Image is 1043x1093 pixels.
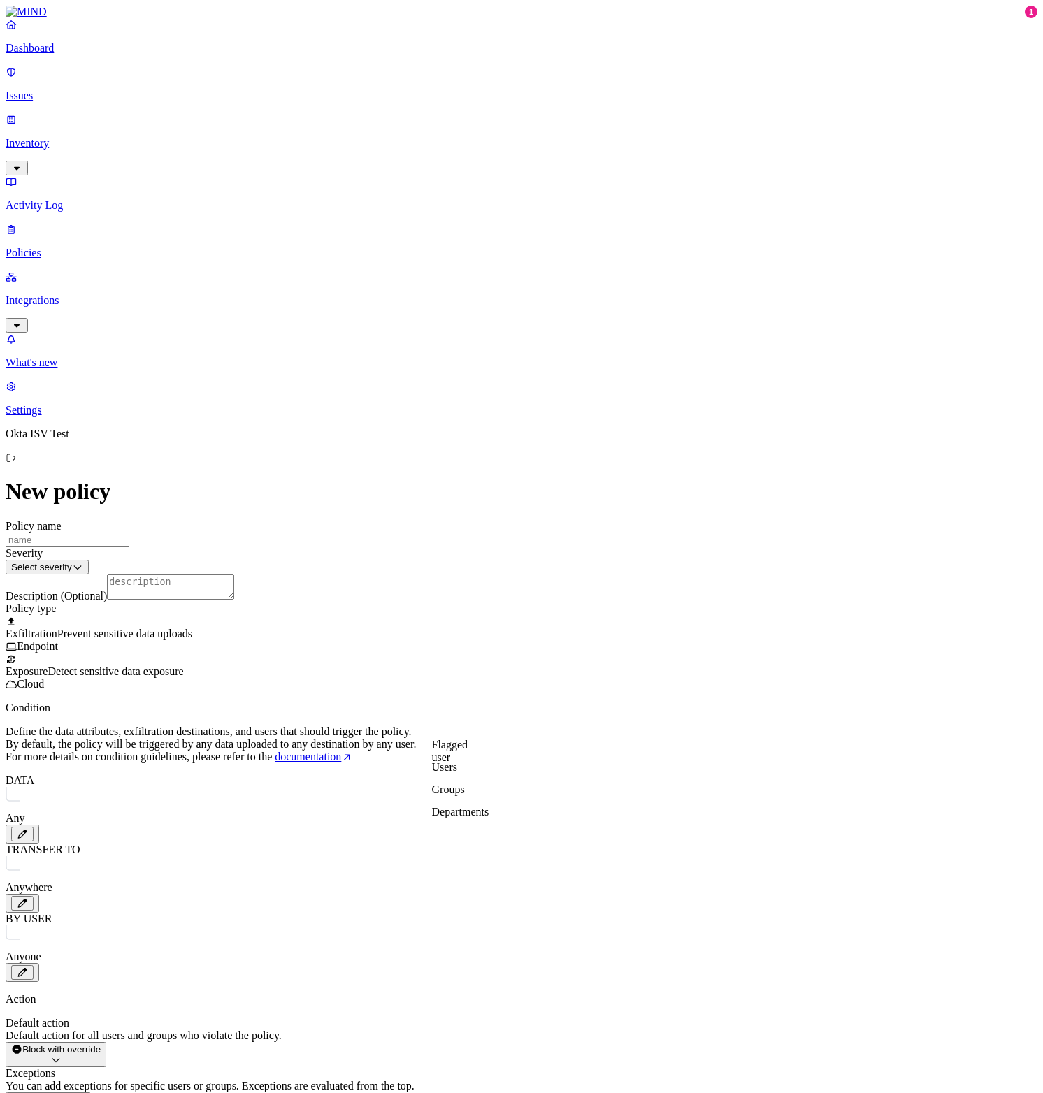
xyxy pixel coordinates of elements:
p: Define the data attributes, exfiltration destinations, and users that should trigger the policy. ... [6,725,1037,763]
p: Activity Log [6,199,1037,212]
label: Policy type [6,602,56,614]
label: Anywhere [6,881,52,893]
label: Policy name [6,520,62,532]
img: MIND [6,6,47,18]
a: Policies [6,223,1037,259]
label: Default action [6,1017,69,1029]
label: Anyone [6,950,41,962]
p: Integrations [6,294,1037,307]
input: name [6,533,129,547]
p: Issues [6,89,1037,102]
p: Dashboard [6,42,1037,55]
img: vector [6,856,20,878]
p: Action [6,993,1037,1006]
label: BY USER [6,913,52,925]
p: Policies [6,247,1037,259]
h1: New policy [6,479,1037,505]
a: What's new [6,333,1037,369]
img: vector [6,787,20,809]
label: Description (Optional) [6,590,107,602]
a: Inventory [6,113,1037,173]
label: Exceptions [6,1067,55,1079]
div: Cloud [6,678,1037,690]
span: Prevent sensitive data uploads [57,628,192,639]
div: Default action for all users and groups who violate the policy. [6,1029,1037,1042]
label: Departments [432,806,489,818]
p: What's new [6,356,1037,369]
a: Issues [6,66,1037,102]
label: Flagged user [432,739,468,763]
a: Dashboard [6,18,1037,55]
p: Inventory [6,137,1037,150]
div: 1 [1025,6,1037,18]
label: DATA [6,774,34,786]
p: Settings [6,404,1037,417]
a: Settings [6,380,1037,417]
span: Exfiltration [6,628,57,639]
label: Groups [432,783,465,795]
span: Detect sensitive data exposure [48,665,183,677]
a: MIND [6,6,1037,18]
div: Endpoint [6,640,1037,653]
p: Okta ISV Test [6,428,1037,440]
label: Severity [6,547,43,559]
label: TRANSFER TO [6,844,80,855]
p: Condition [6,702,1037,714]
a: Activity Log [6,175,1037,212]
a: documentation [275,751,352,762]
div: You can add exceptions for specific users or groups. Exceptions are evaluated from the top. [6,1080,1037,1092]
span: Exposure [6,665,48,677]
img: vector [6,925,20,948]
label: Users [432,761,457,773]
a: Integrations [6,270,1037,331]
label: Any [6,812,25,824]
span: documentation [275,751,341,762]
